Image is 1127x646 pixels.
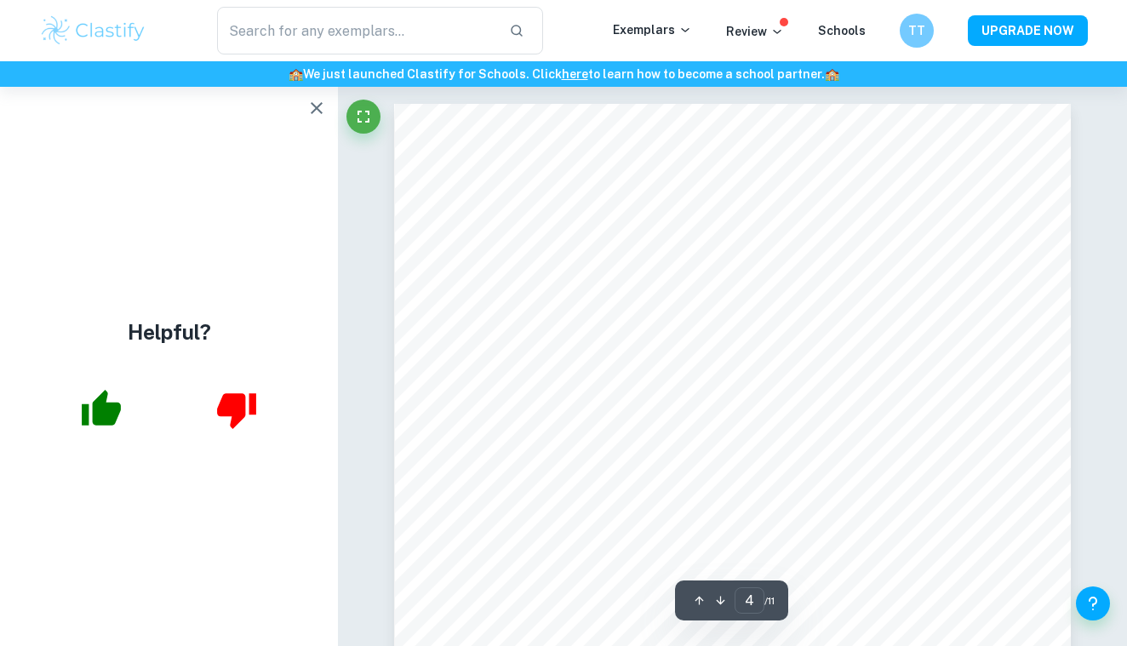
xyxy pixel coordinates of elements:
h4: Helpful? [128,317,211,347]
img: Clastify logo [39,14,147,48]
a: Schools [818,24,866,37]
input: Search for any exemplars... [217,7,495,54]
h6: TT [907,21,927,40]
button: TT [900,14,934,48]
p: Review [726,22,784,41]
button: Help and Feedback [1076,586,1110,620]
span: 🏫 [289,67,303,81]
span: 🏫 [825,67,839,81]
p: Exemplars [613,20,692,39]
a: here [562,67,588,81]
h6: We just launched Clastify for Schools. Click to learn how to become a school partner. [3,65,1124,83]
button: UPGRADE NOW [968,15,1088,46]
span: / 11 [764,593,775,609]
button: Fullscreen [346,100,380,134]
